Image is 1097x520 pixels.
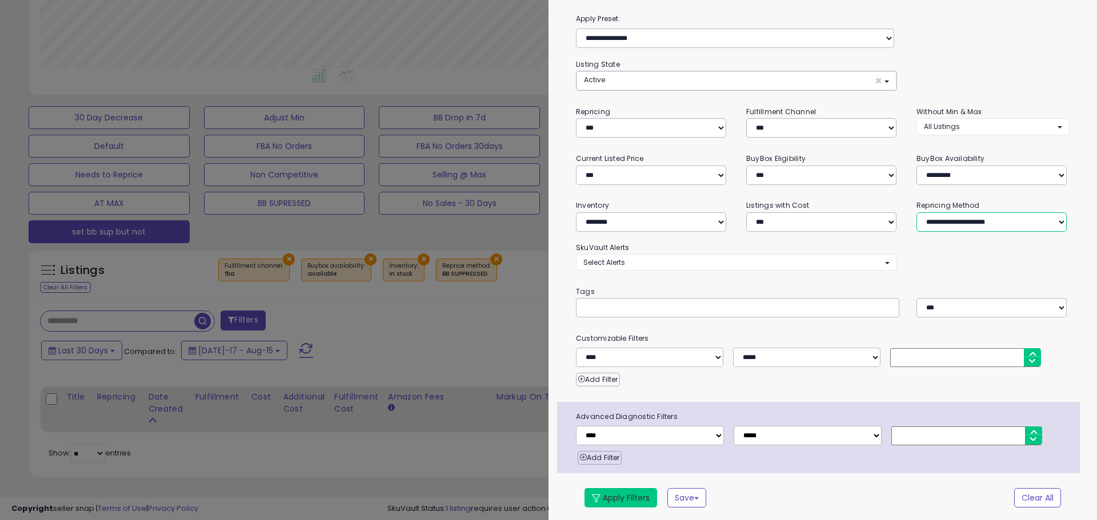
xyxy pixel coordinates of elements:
button: Add Filter [578,451,622,465]
button: Clear All [1014,488,1061,507]
label: Apply Preset: [567,13,1078,25]
small: SkuVault Alerts [576,243,629,252]
small: Fulfillment Channel [746,107,816,116]
small: Listing State [576,59,620,69]
small: Customizable Filters [567,332,1078,345]
button: All Listings [916,118,1070,135]
span: All Listings [924,122,960,131]
small: Listings with Cost [746,200,809,210]
button: Add Filter [576,373,620,386]
button: Save [667,488,706,507]
small: BuyBox Availability [916,154,984,163]
small: Inventory [576,200,609,210]
small: Repricing Method [916,200,980,210]
button: Apply Filters [584,488,657,507]
small: BuyBox Eligibility [746,154,806,163]
button: Select Alerts [576,254,897,271]
small: Repricing [576,107,610,116]
small: Current Listed Price [576,154,643,163]
span: Active [584,75,605,84]
small: Without Min & Max [916,107,982,116]
span: × [875,75,882,87]
span: Select Alerts [583,257,625,267]
small: Tags [567,285,1078,298]
button: Active × [576,71,896,90]
span: Advanced Diagnostic Filters [567,410,1080,423]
